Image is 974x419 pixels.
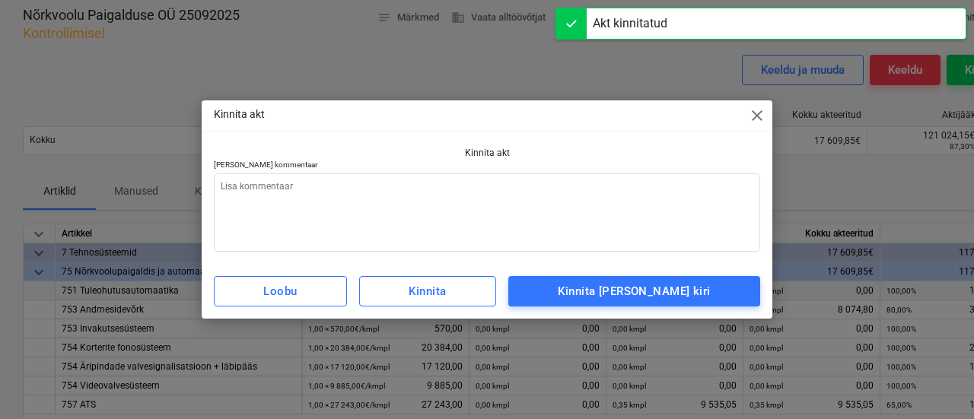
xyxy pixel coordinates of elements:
[359,276,496,306] button: Kinnita
[214,276,347,306] button: Loobu
[263,281,297,301] div: Loobu
[898,346,974,419] iframe: Chat Widget
[593,14,667,33] div: Akt kinnitatud
[214,160,760,173] p: [PERSON_NAME] kommentaar
[409,281,446,301] div: Kinnita
[748,106,766,125] span: close
[214,106,265,122] p: Kinnita akt
[214,147,760,160] p: Kinnita akt
[558,281,710,301] div: Kinnita [PERSON_NAME] kiri
[508,276,760,306] button: Kinnita [PERSON_NAME] kiri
